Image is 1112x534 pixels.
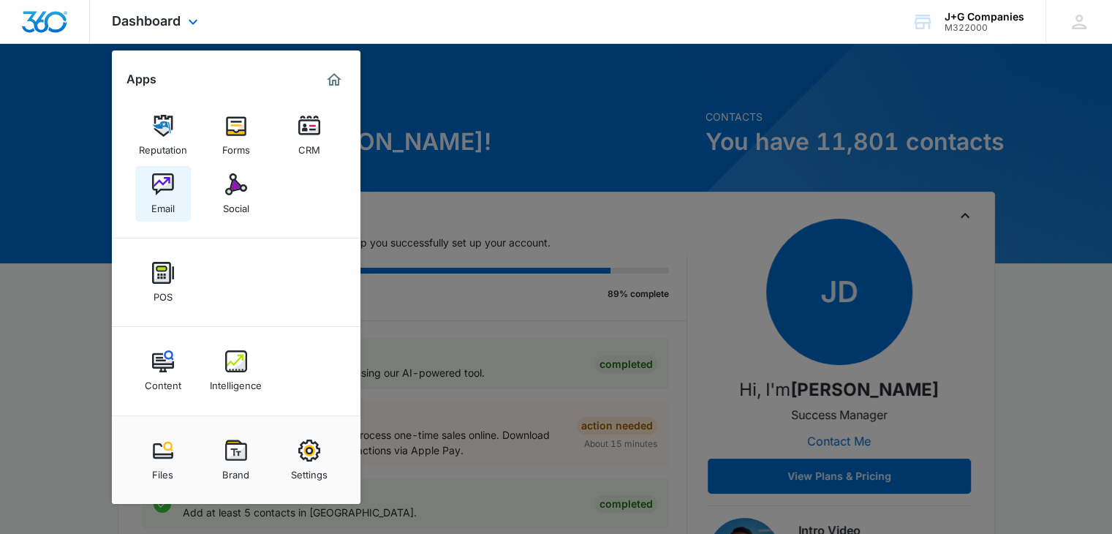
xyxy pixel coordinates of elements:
div: Social [223,195,249,214]
div: Reputation [139,137,187,156]
a: CRM [281,108,337,163]
a: Settings [281,432,337,488]
div: POS [154,284,173,303]
a: Reputation [135,108,191,163]
div: Settings [291,462,328,481]
a: Intelligence [208,343,264,399]
div: Content [145,372,181,391]
div: Email [151,195,175,214]
div: Files [152,462,173,481]
a: Email [135,166,191,222]
a: Forms [208,108,264,163]
a: Brand [208,432,264,488]
div: CRM [298,137,320,156]
div: account name [945,11,1024,23]
a: Marketing 360® Dashboard [322,68,346,91]
div: Forms [222,137,250,156]
div: account id [945,23,1024,33]
h2: Apps [126,72,156,86]
a: Social [208,166,264,222]
a: POS [135,255,191,310]
div: Brand [222,462,249,481]
a: Files [135,432,191,488]
div: Intelligence [210,372,262,391]
span: Dashboard [112,13,181,29]
a: Content [135,343,191,399]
